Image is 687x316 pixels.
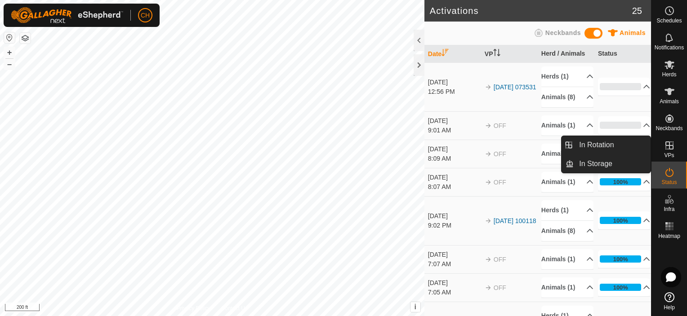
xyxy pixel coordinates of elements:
span: OFF [494,150,506,158]
li: In Rotation [562,136,651,154]
div: 0% [600,122,642,129]
div: 0% [600,83,642,90]
a: Contact Us [221,304,248,312]
div: 8:07 AM [428,182,480,192]
div: 7:05 AM [428,288,480,297]
p-accordion-header: Animals (1) [541,277,593,298]
a: Help [651,289,687,314]
p-accordion-header: 100% [598,173,651,191]
div: 100% [600,178,642,185]
th: Status [594,45,651,63]
span: Animals [660,99,679,104]
p-accordion-header: Animals (8) [541,87,593,107]
span: Schedules [656,18,682,23]
span: Neckbands [545,29,581,36]
p-accordion-header: Herds (1) [541,200,593,220]
a: In Storage [574,155,651,173]
span: OFF [494,122,506,129]
span: Animals [620,29,646,36]
div: 100% [613,216,628,225]
p-accordion-header: Animals (1) [541,172,593,192]
div: 100% [600,217,642,224]
img: arrow [485,284,492,291]
p-accordion-header: Herds (1) [541,66,593,87]
span: Herds [662,72,676,77]
div: 9:01 AM [428,126,480,135]
p-accordion-header: 0% [598,78,651,96]
p-accordion-header: Animals (1) [541,144,593,164]
span: Infra [664,206,674,212]
div: [DATE] [428,78,480,87]
span: Heatmap [658,233,680,239]
button: – [4,59,15,70]
a: In Rotation [574,136,651,154]
p-accordion-header: 100% [598,250,651,268]
img: arrow [485,150,492,158]
div: [DATE] [428,145,480,154]
p-accordion-header: 100% [598,211,651,229]
div: 8:09 AM [428,154,480,163]
span: VPs [664,153,674,158]
button: i [410,302,420,312]
p-sorticon: Activate to sort [442,50,449,57]
img: arrow [485,256,492,263]
div: 9:02 PM [428,221,480,230]
span: 25 [632,4,642,18]
img: arrow [485,217,492,224]
span: i [415,303,416,311]
div: 100% [613,178,628,186]
a: [DATE] 100118 [494,217,536,224]
p-accordion-header: Animals (1) [541,115,593,136]
div: 7:07 AM [428,259,480,269]
li: In Storage [562,155,651,173]
div: 12:56 PM [428,87,480,97]
th: Date [424,45,481,63]
button: Map Layers [20,33,31,44]
img: Gallagher Logo [11,7,123,23]
button: + [4,47,15,58]
div: 100% [600,255,642,263]
img: arrow [485,83,492,91]
span: Help [664,305,675,310]
img: arrow [485,122,492,129]
p-accordion-header: 100% [598,278,651,296]
span: OFF [494,179,506,186]
p-accordion-header: Animals (8) [541,221,593,241]
div: [DATE] [428,173,480,182]
div: [DATE] [428,278,480,288]
span: Status [661,180,677,185]
span: Notifications [655,45,684,50]
a: Privacy Policy [177,304,210,312]
div: 100% [613,255,628,263]
span: In Storage [579,158,612,169]
div: 100% [613,283,628,292]
div: 100% [600,284,642,291]
span: CH [141,11,150,20]
div: [DATE] [428,250,480,259]
p-sorticon: Activate to sort [493,50,500,57]
img: arrow [485,179,492,186]
div: [DATE] [428,116,480,126]
h2: Activations [430,5,632,16]
span: OFF [494,284,506,291]
button: Reset Map [4,32,15,43]
div: [DATE] [428,211,480,221]
th: Herd / Animals [538,45,594,63]
span: OFF [494,256,506,263]
a: [DATE] 073531 [494,83,536,91]
p-accordion-header: 0% [598,116,651,134]
span: Neckbands [656,126,683,131]
th: VP [481,45,538,63]
span: In Rotation [579,140,614,150]
p-accordion-header: Animals (1) [541,249,593,269]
